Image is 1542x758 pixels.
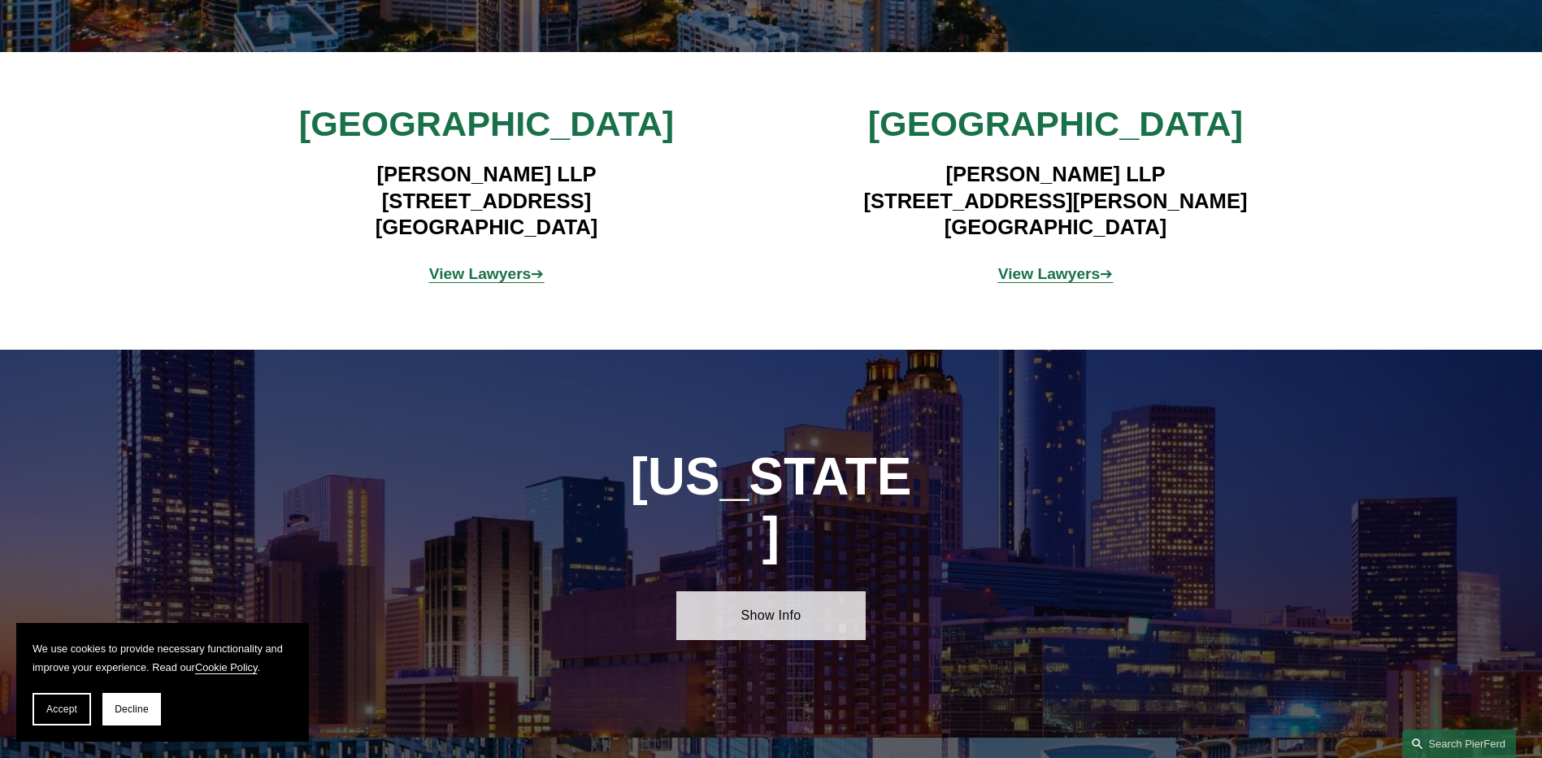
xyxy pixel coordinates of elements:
[102,693,161,725] button: Decline
[429,265,545,282] span: ➔
[16,623,309,742] section: Cookie banner
[33,693,91,725] button: Accept
[998,265,1114,282] span: ➔
[676,591,866,640] a: Show Info
[250,161,723,240] h4: [PERSON_NAME] LLP [STREET_ADDRESS] [GEOGRAPHIC_DATA]
[299,104,674,143] span: [GEOGRAPHIC_DATA]
[998,265,1114,282] a: View Lawyers➔
[195,661,258,673] a: Cookie Policy
[868,104,1243,143] span: [GEOGRAPHIC_DATA]
[998,265,1101,282] strong: View Lawyers
[1402,730,1516,758] a: Search this site
[429,265,532,282] strong: View Lawyers
[115,704,149,715] span: Decline
[33,639,293,677] p: We use cookies to provide necessary functionality and improve your experience. Read our .
[629,447,914,566] h1: [US_STATE]
[46,704,77,715] span: Accept
[819,161,1292,240] h4: [PERSON_NAME] LLP [STREET_ADDRESS][PERSON_NAME] [GEOGRAPHIC_DATA]
[429,265,545,282] a: View Lawyers➔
